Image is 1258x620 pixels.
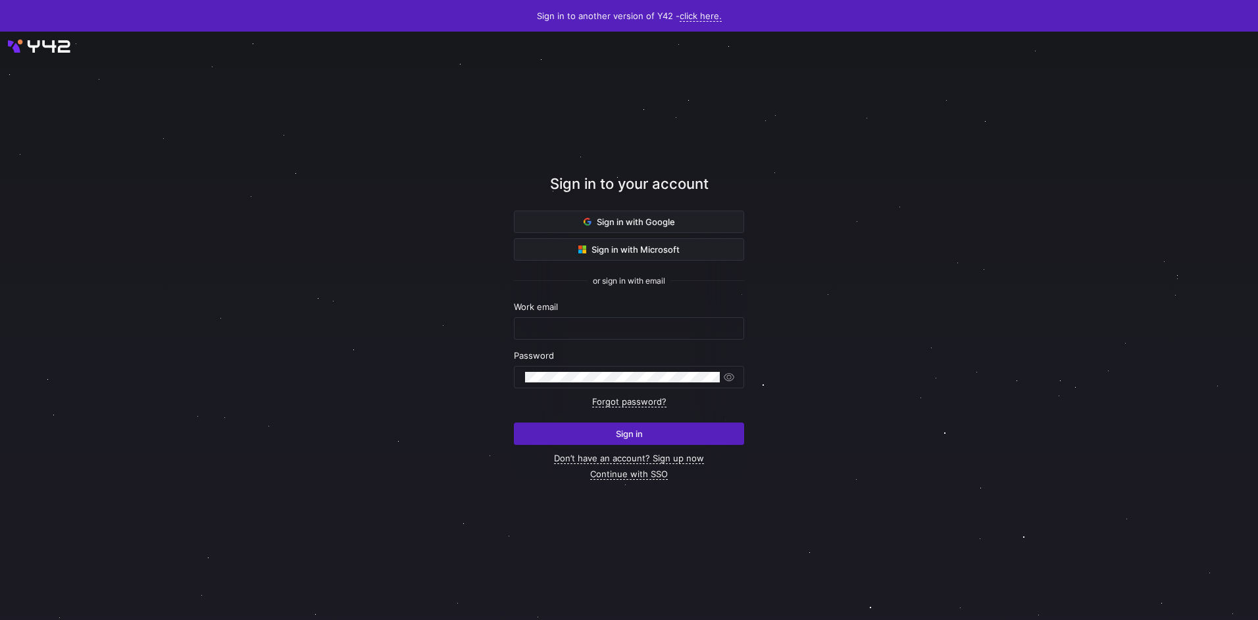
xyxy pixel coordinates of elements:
[514,211,744,233] button: Sign in with Google
[514,238,744,261] button: Sign in with Microsoft
[514,423,744,445] button: Sign in
[590,469,668,480] a: Continue with SSO
[578,244,680,255] span: Sign in with Microsoft
[593,276,665,286] span: or sign in with email
[514,301,558,312] span: Work email
[592,396,667,407] a: Forgot password?
[514,350,554,361] span: Password
[680,11,722,22] a: click here.
[584,217,675,227] span: Sign in with Google
[616,428,643,439] span: Sign in
[554,453,704,464] a: Don’t have an account? Sign up now
[514,173,744,211] div: Sign in to your account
